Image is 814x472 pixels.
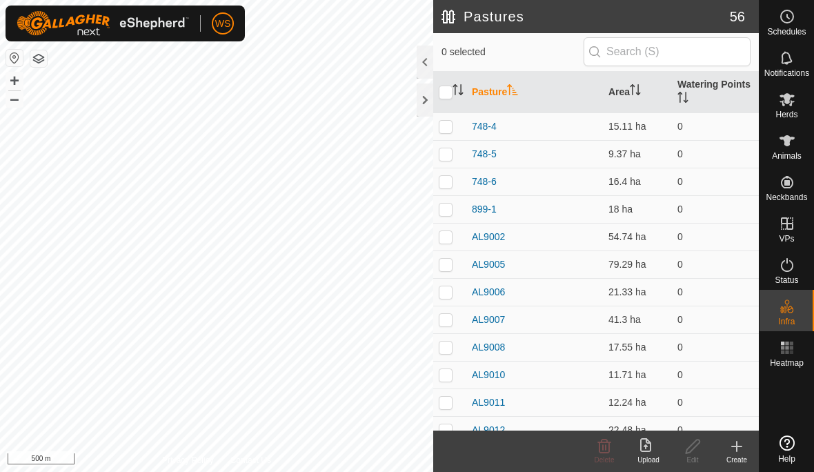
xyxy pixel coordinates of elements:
span: Schedules [767,28,806,36]
a: 748-4 [472,121,497,132]
td: 0 [672,416,759,444]
span: Heatmap [770,359,804,367]
p-sorticon: Activate to sort [507,86,518,97]
td: 16.4 ha [603,168,672,195]
span: Animals [772,152,802,160]
button: Map Layers [30,50,47,67]
td: 0 [672,168,759,195]
td: 41.3 ha [603,306,672,333]
p-sorticon: Activate to sort [677,94,688,105]
td: 0 [672,250,759,278]
td: 79.29 ha [603,250,672,278]
p-sorticon: Activate to sort [630,86,641,97]
a: 748-5 [472,148,497,159]
a: AL9011 [472,397,505,408]
span: 0 selected [441,45,584,59]
button: Reset Map [6,50,23,66]
img: Gallagher Logo [17,11,189,36]
td: 0 [672,278,759,306]
div: Upload [626,455,671,465]
th: Pasture [466,72,603,113]
a: AL9010 [472,369,505,380]
td: 0 [672,195,759,223]
button: + [6,72,23,89]
span: Notifications [764,69,809,77]
td: 9.37 ha [603,140,672,168]
a: AL9007 [472,314,505,325]
span: WS [215,17,231,31]
a: Help [760,430,814,469]
span: Infra [778,317,795,326]
td: 17.55 ha [603,333,672,361]
div: Create [715,455,759,465]
a: AL9008 [472,342,505,353]
td: 22.48 ha [603,416,672,444]
span: Help [778,455,795,463]
td: 0 [672,389,759,416]
td: 0 [672,306,759,333]
span: 56 [730,6,745,27]
td: 0 [672,223,759,250]
a: AL9002 [472,231,505,242]
td: 0 [672,361,759,389]
a: Contact Us [230,454,271,466]
th: Watering Points [672,72,759,113]
td: 12.24 ha [603,389,672,416]
span: Status [775,276,798,284]
a: 748-6 [472,176,497,187]
td: 54.74 ha [603,223,672,250]
td: 11.71 ha [603,361,672,389]
span: Neckbands [766,193,807,201]
td: 15.11 ha [603,112,672,140]
h2: Pastures [441,8,730,25]
td: 0 [672,333,759,361]
td: 18 ha [603,195,672,223]
input: Search (S) [584,37,751,66]
div: Edit [671,455,715,465]
td: 0 [672,112,759,140]
button: – [6,90,23,107]
td: 0 [672,140,759,168]
span: Herds [775,110,797,119]
p-sorticon: Activate to sort [453,86,464,97]
span: VPs [779,235,794,243]
a: Privacy Policy [162,454,214,466]
a: AL9012 [472,424,505,435]
td: 21.33 ha [603,278,672,306]
th: Area [603,72,672,113]
a: AL9006 [472,286,505,297]
a: AL9005 [472,259,505,270]
a: 899-1 [472,204,497,215]
span: Delete [595,456,615,464]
